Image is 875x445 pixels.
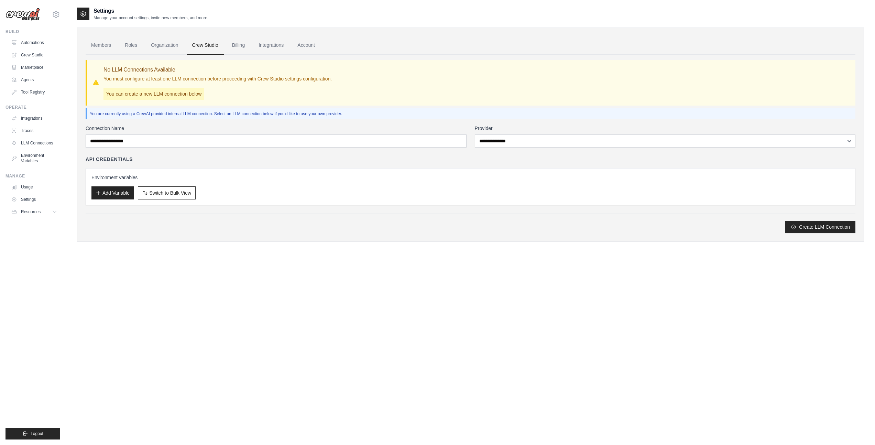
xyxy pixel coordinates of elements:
a: Billing [227,36,250,55]
a: Integrations [253,36,289,55]
span: Logout [31,431,43,436]
a: Settings [8,194,60,205]
img: Logo [6,8,40,21]
a: Crew Studio [8,50,60,61]
button: Resources [8,206,60,217]
a: Environment Variables [8,150,60,166]
h2: Settings [94,7,208,15]
button: Add Variable [91,186,134,199]
a: Organization [145,36,184,55]
label: Connection Name [86,125,467,132]
p: You are currently using a CrewAI provided internal LLM connection. Select an LLM connection below... [90,111,853,117]
a: Crew Studio [187,36,224,55]
a: Traces [8,125,60,136]
div: Build [6,29,60,34]
a: Integrations [8,113,60,124]
a: LLM Connections [8,138,60,149]
a: Members [86,36,117,55]
label: Provider [475,125,856,132]
a: Account [292,36,320,55]
span: Resources [21,209,41,215]
span: Switch to Bulk View [149,189,191,196]
p: You must configure at least one LLM connection before proceeding with Crew Studio settings config... [103,75,332,82]
button: Logout [6,428,60,439]
h4: API Credentials [86,156,133,163]
div: Operate [6,105,60,110]
a: Marketplace [8,62,60,73]
a: Tool Registry [8,87,60,98]
button: Switch to Bulk View [138,186,196,199]
a: Agents [8,74,60,85]
a: Automations [8,37,60,48]
h3: Environment Variables [91,174,850,181]
button: Create LLM Connection [785,221,855,233]
p: Manage your account settings, invite new members, and more. [94,15,208,21]
a: Usage [8,182,60,193]
div: Manage [6,173,60,179]
a: Roles [119,36,143,55]
h3: No LLM Connections Available [103,66,332,74]
p: You can create a new LLM connection below [103,88,204,100]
